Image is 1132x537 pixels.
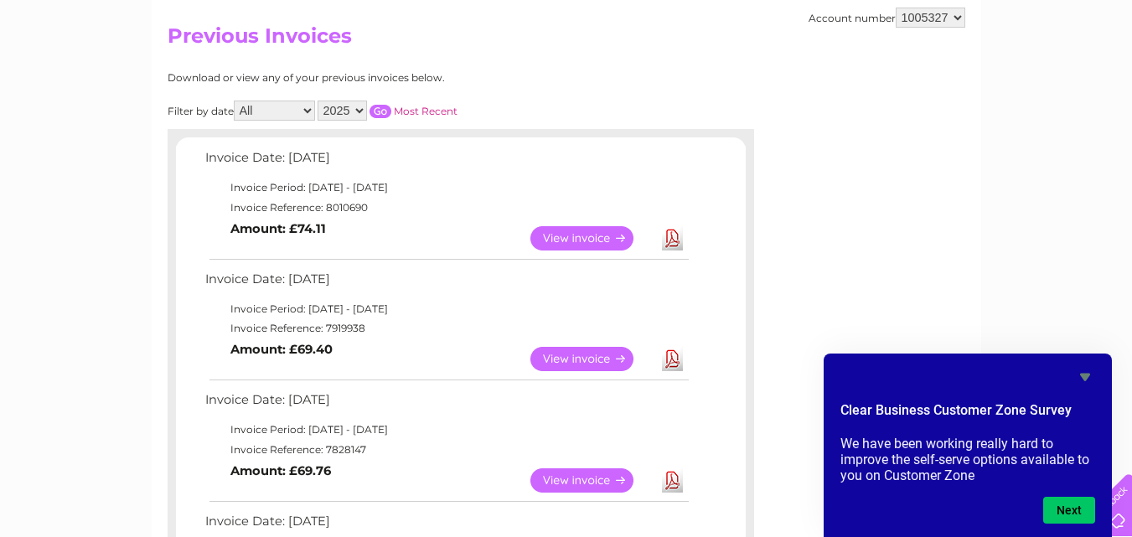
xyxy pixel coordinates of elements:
td: Invoice Reference: 8010690 [201,198,691,218]
a: Contact [1021,71,1062,84]
b: Amount: £69.76 [230,463,331,478]
div: Clear Business is a trading name of Verastar Limited (registered in [GEOGRAPHIC_DATA] No. 3667643... [171,9,963,81]
td: Invoice Period: [DATE] - [DATE] [201,299,691,319]
div: Filter by date [168,101,607,121]
td: Invoice Period: [DATE] - [DATE] [201,420,691,440]
a: Telecoms [926,71,976,84]
p: We have been working really hard to improve the self-serve options available to you on Customer Zone [840,436,1095,483]
div: Account number [809,8,965,28]
a: Log out [1077,71,1116,84]
div: Download or view any of your previous invoices below. [168,72,607,84]
a: Download [662,347,683,371]
button: Hide survey [1075,367,1095,387]
td: Invoice Reference: 7828147 [201,440,691,460]
a: View [530,468,654,493]
b: Amount: £69.40 [230,342,333,357]
a: Energy [879,71,916,84]
a: Water [837,71,869,84]
button: Next question [1043,497,1095,524]
a: 0333 014 3131 [816,8,932,29]
b: Amount: £74.11 [230,221,326,236]
a: View [530,347,654,371]
td: Invoice Date: [DATE] [201,389,691,420]
td: Invoice Date: [DATE] [201,268,691,299]
a: Blog [986,71,1011,84]
td: Invoice Date: [DATE] [201,147,691,178]
a: View [530,226,654,250]
div: Clear Business Customer Zone Survey [840,367,1095,524]
a: Most Recent [394,105,457,117]
img: logo.png [39,44,125,95]
h2: Clear Business Customer Zone Survey [840,400,1095,429]
h2: Previous Invoices [168,24,965,56]
a: Download [662,226,683,250]
a: Download [662,468,683,493]
td: Invoice Reference: 7919938 [201,318,691,338]
td: Invoice Period: [DATE] - [DATE] [201,178,691,198]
